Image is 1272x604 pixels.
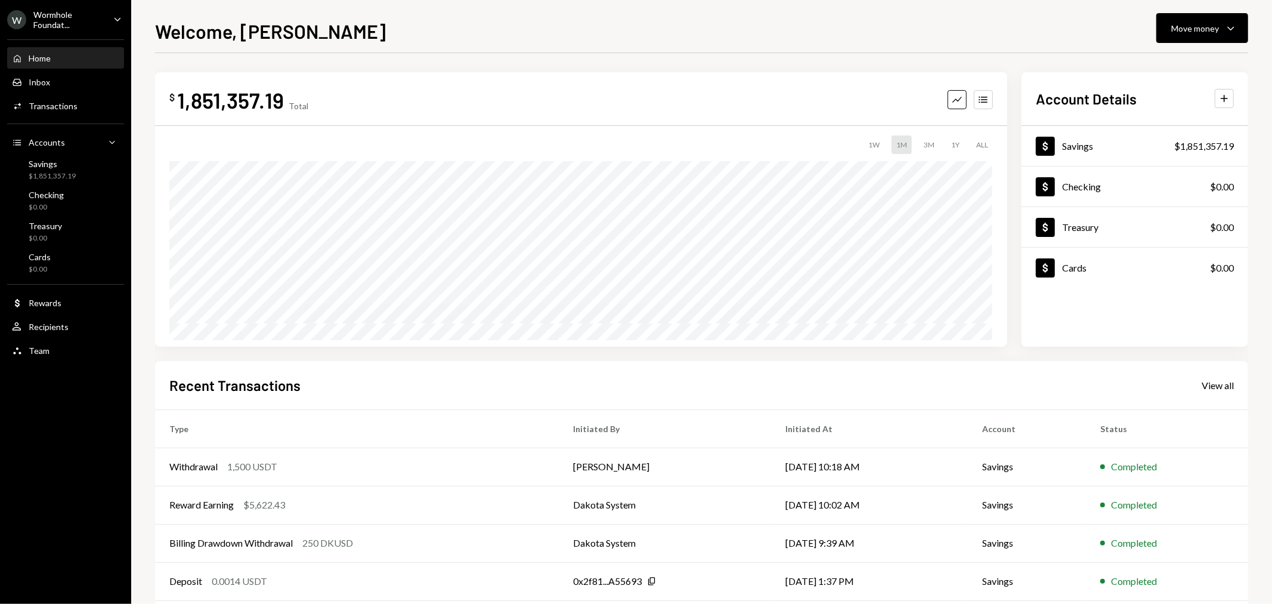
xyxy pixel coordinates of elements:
[772,524,968,562] td: [DATE] 9:39 AM
[169,91,175,103] div: $
[7,316,124,337] a: Recipients
[1210,180,1234,194] div: $0.00
[29,101,78,111] div: Transactions
[772,486,968,524] td: [DATE] 10:02 AM
[7,186,124,215] a: Checking$0.00
[1111,574,1157,588] div: Completed
[33,10,104,30] div: Wormhole Foundat...
[29,159,76,169] div: Savings
[1022,167,1248,207] a: Checking$0.00
[1062,262,1087,273] div: Cards
[1022,126,1248,166] a: Savings$1,851,357.19
[7,248,124,277] a: Cards$0.00
[1111,536,1157,550] div: Completed
[559,409,772,448] th: Initiated By
[1111,498,1157,512] div: Completed
[1022,207,1248,247] a: Treasury$0.00
[29,171,76,181] div: $1,851,357.19
[1062,221,1098,233] div: Treasury
[29,137,65,147] div: Accounts
[29,298,61,308] div: Rewards
[772,448,968,486] td: [DATE] 10:18 AM
[155,19,386,43] h1: Welcome, [PERSON_NAME]
[29,322,69,332] div: Recipients
[968,409,1086,448] th: Account
[212,574,267,588] div: 0.0014 USDT
[169,536,293,550] div: Billing Drawdown Withdrawal
[559,524,772,562] td: Dakota System
[29,233,62,244] div: $0.00
[968,448,1086,486] td: Savings
[968,524,1086,562] td: Savings
[864,135,884,154] div: 1W
[7,155,124,184] a: Savings$1,851,357.19
[1171,22,1219,35] div: Move money
[919,135,939,154] div: 3M
[29,221,62,231] div: Treasury
[772,409,968,448] th: Initiated At
[1202,378,1234,392] a: View all
[559,486,772,524] td: Dakota System
[29,202,64,212] div: $0.00
[971,135,993,154] div: ALL
[1062,181,1101,192] div: Checking
[169,375,301,395] h2: Recent Transactions
[7,340,124,361] a: Team
[29,252,51,262] div: Cards
[1174,139,1234,153] div: $1,851,357.19
[968,562,1086,600] td: Savings
[7,71,124,93] a: Inbox
[302,536,353,550] div: 250 DKUSD
[169,460,218,474] div: Withdrawal
[7,10,26,29] div: W
[1202,380,1234,392] div: View all
[29,53,51,63] div: Home
[7,47,124,69] a: Home
[7,95,124,116] a: Transactions
[574,574,642,588] div: 0x2f81...A55693
[177,87,284,113] div: 1,851,357.19
[1086,409,1248,448] th: Status
[29,190,64,200] div: Checking
[29,346,49,356] div: Team
[169,498,234,512] div: Reward Earning
[169,574,202,588] div: Deposit
[7,217,124,246] a: Treasury$0.00
[1111,460,1157,474] div: Completed
[1036,89,1137,109] h2: Account Details
[155,409,559,448] th: Type
[1210,261,1234,275] div: $0.00
[289,101,308,111] div: Total
[29,77,50,87] div: Inbox
[1022,248,1248,288] a: Cards$0.00
[1062,140,1093,152] div: Savings
[7,292,124,313] a: Rewards
[946,135,964,154] div: 1Y
[772,562,968,600] td: [DATE] 1:37 PM
[559,448,772,486] td: [PERSON_NAME]
[227,460,277,474] div: 1,500 USDT
[29,264,51,275] div: $0.00
[968,486,1086,524] td: Savings
[7,131,124,153] a: Accounts
[1210,220,1234,235] div: $0.00
[243,498,285,512] div: $5,622.43
[1156,13,1248,43] button: Move money
[892,135,912,154] div: 1M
